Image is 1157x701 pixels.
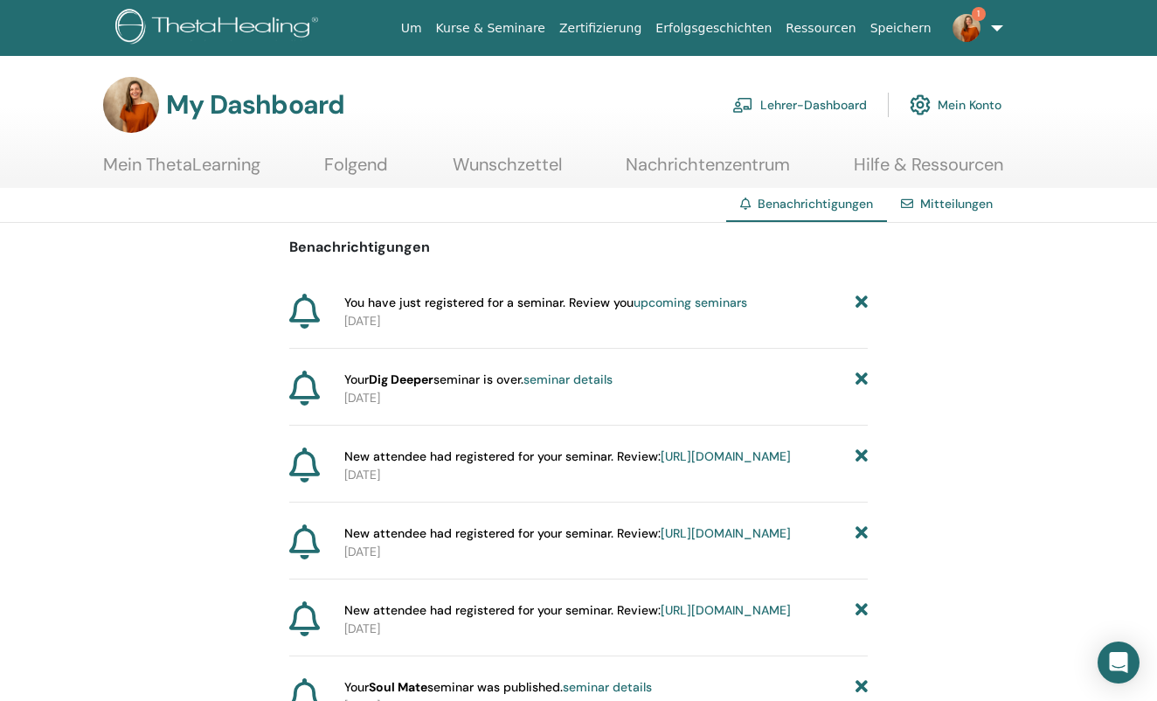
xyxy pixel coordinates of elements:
[552,12,648,45] a: Zertifizierung
[972,7,986,21] span: 1
[910,86,1001,124] a: Mein Konto
[661,525,791,541] a: [URL][DOMAIN_NAME]
[103,154,260,188] a: Mein ThetaLearning
[1098,642,1140,684] div: Open Intercom Messenger
[453,154,562,188] a: Wunschzettel
[344,524,791,543] span: New attendee had registered for your seminar. Review:
[429,12,552,45] a: Kurse & Seminare
[289,237,868,258] p: Benachrichtigungen
[344,620,868,638] p: [DATE]
[344,294,747,312] span: You have just registered for a seminar. Review you
[166,89,344,121] h3: My Dashboard
[626,154,790,188] a: Nachrichtenzentrum
[563,679,652,695] a: seminar details
[910,90,931,120] img: cog.svg
[732,86,867,124] a: Lehrer-Dashboard
[369,371,433,387] strong: Dig Deeper
[103,77,159,133] img: default.jpg
[661,448,791,464] a: [URL][DOMAIN_NAME]
[634,295,747,310] a: upcoming seminars
[732,97,753,113] img: chalkboard-teacher.svg
[661,602,791,618] a: [URL][DOMAIN_NAME]
[324,154,388,188] a: Folgend
[863,12,939,45] a: Speichern
[115,9,324,48] img: logo.png
[394,12,429,45] a: Um
[369,679,427,695] strong: Soul Mate
[854,154,1003,188] a: Hilfe & Ressourcen
[779,12,863,45] a: Ressourcen
[344,601,791,620] span: New attendee had registered for your seminar. Review:
[344,543,868,561] p: [DATE]
[523,371,613,387] a: seminar details
[344,389,868,407] p: [DATE]
[953,14,980,42] img: default.jpg
[344,448,791,466] span: New attendee had registered for your seminar. Review:
[344,678,652,697] span: Your seminar was published.
[344,466,868,484] p: [DATE]
[344,312,868,330] p: [DATE]
[344,371,613,389] span: Your seminar is over.
[758,196,873,212] span: Benachrichtigungen
[648,12,779,45] a: Erfolgsgeschichten
[920,196,993,212] a: Mitteilungen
